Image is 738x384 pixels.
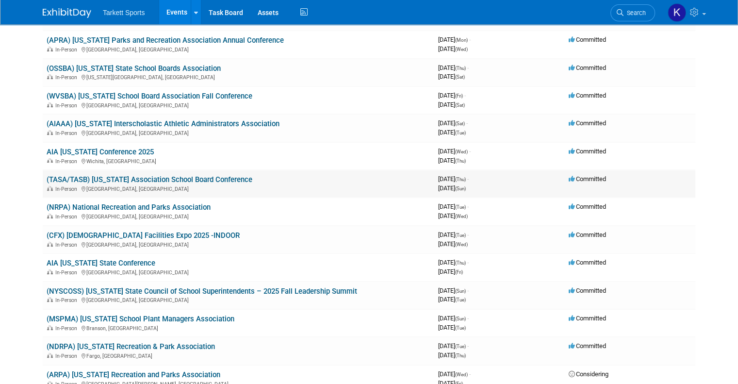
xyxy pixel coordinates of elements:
span: [DATE] [438,342,469,350]
span: - [469,148,471,155]
span: Committed [569,148,606,155]
span: (Thu) [455,66,466,71]
img: In-Person Event [47,102,53,107]
span: (Tue) [455,233,466,238]
img: In-Person Event [47,47,53,51]
span: In-Person [55,353,80,359]
img: In-Person Event [47,325,53,330]
a: (MSPMA) [US_STATE] School Plant Managers Association [47,315,234,323]
span: [DATE] [438,287,469,294]
div: Branson, [GEOGRAPHIC_DATA] [47,324,430,332]
span: In-Person [55,47,80,53]
span: Committed [569,36,606,43]
span: [DATE] [438,268,463,275]
span: (Wed) [455,372,468,377]
span: In-Person [55,214,80,220]
span: (Sun) [455,316,466,321]
span: [DATE] [438,148,471,155]
span: (Sun) [455,288,466,294]
a: (OSSBA) [US_STATE] State School Boards Association [47,64,221,73]
span: (Tue) [455,204,466,210]
span: - [469,370,471,378]
span: Committed [569,175,606,183]
div: [GEOGRAPHIC_DATA], [GEOGRAPHIC_DATA] [47,212,430,220]
a: (AIAAA) [US_STATE] Interscholastic Athletic Administrators Association [47,119,279,128]
span: [DATE] [438,315,469,322]
span: (Fri) [455,269,463,275]
span: [DATE] [438,119,468,127]
span: Committed [569,287,606,294]
span: [DATE] [438,240,468,248]
div: Wichita, [GEOGRAPHIC_DATA] [47,157,430,165]
span: (Thu) [455,177,466,182]
span: In-Person [55,297,80,303]
span: Committed [569,119,606,127]
div: [GEOGRAPHIC_DATA], [GEOGRAPHIC_DATA] [47,45,430,53]
span: [DATE] [438,184,466,192]
span: - [466,119,468,127]
span: - [467,315,469,322]
img: In-Person Event [47,353,53,358]
span: [DATE] [438,324,466,331]
span: [DATE] [438,64,469,71]
span: [DATE] [438,231,469,238]
span: In-Person [55,19,80,25]
span: - [469,36,471,43]
div: [GEOGRAPHIC_DATA], [GEOGRAPHIC_DATA] [47,184,430,192]
span: - [467,287,469,294]
span: Search [623,9,646,17]
img: In-Person Event [47,214,53,218]
span: (Wed) [455,47,468,52]
span: (Tue) [455,325,466,331]
span: Committed [569,203,606,210]
div: [GEOGRAPHIC_DATA], [GEOGRAPHIC_DATA] [47,129,430,136]
img: In-Person Event [47,130,53,135]
span: [DATE] [438,45,468,52]
span: Committed [569,231,606,238]
span: Committed [569,342,606,350]
div: [GEOGRAPHIC_DATA], [GEOGRAPHIC_DATA] [47,240,430,248]
span: (Sat) [455,121,465,126]
span: - [467,64,469,71]
img: ExhibitDay [43,8,91,18]
span: (Thu) [455,353,466,358]
img: In-Person Event [47,158,53,163]
a: (NYSCOSS) [US_STATE] State Council of School Superintendents – 2025 Fall Leadership Summit [47,287,357,296]
span: [DATE] [438,259,469,266]
a: (ARPA) [US_STATE] Recreation and Parks Association [47,370,220,379]
img: In-Person Event [47,74,53,79]
span: (Fri) [455,93,463,99]
div: Fargo, [GEOGRAPHIC_DATA] [47,351,430,359]
div: [GEOGRAPHIC_DATA], [GEOGRAPHIC_DATA] [47,296,430,303]
span: (Wed) [455,149,468,154]
span: [DATE] [438,203,469,210]
span: (Tue) [455,344,466,349]
span: In-Person [55,74,80,81]
span: (Thu) [455,158,466,164]
span: Committed [569,259,606,266]
div: [GEOGRAPHIC_DATA], [GEOGRAPHIC_DATA] [47,101,430,109]
span: [DATE] [438,73,465,80]
img: In-Person Event [47,297,53,302]
span: [DATE] [438,101,465,108]
span: - [467,231,469,238]
img: Kenya Larkin-Landers [668,3,686,22]
span: (Sat) [455,102,465,108]
span: (Mon) [455,37,468,43]
img: In-Person Event [47,186,53,191]
div: [US_STATE][GEOGRAPHIC_DATA], [GEOGRAPHIC_DATA] [47,73,430,81]
span: In-Person [55,242,80,248]
span: [DATE] [438,129,466,136]
a: (NDRPA) [US_STATE] Recreation & Park Association [47,342,215,351]
span: In-Person [55,158,80,165]
span: (Thu) [455,260,466,266]
span: Considering [569,370,608,378]
span: - [464,92,466,99]
span: [DATE] [438,175,469,183]
span: - [467,342,469,350]
span: [DATE] [438,296,466,303]
a: Search [610,4,655,21]
span: - [467,175,469,183]
span: Committed [569,92,606,99]
span: - [467,259,469,266]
